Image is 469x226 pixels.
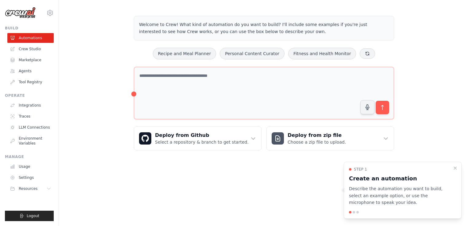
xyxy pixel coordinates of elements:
div: Operate [5,93,54,98]
a: Marketplace [7,55,54,65]
button: Resources [7,184,54,194]
button: Logout [5,211,54,221]
span: Resources [19,186,37,191]
a: Integrations [7,100,54,110]
button: Recipe and Meal Planner [153,48,216,59]
p: Welcome to Crew! What kind of automation do you want to build? I'll include some examples if you'... [139,21,389,35]
a: Automations [7,33,54,43]
h3: Deploy from zip file [288,132,346,139]
button: Close walkthrough [453,166,458,171]
span: Step 1 [354,167,367,172]
h3: Deploy from Github [155,132,249,139]
a: Settings [7,173,54,183]
button: Personal Content Curator [220,48,285,59]
a: Usage [7,162,54,171]
div: Manage [5,154,54,159]
a: Agents [7,66,54,76]
a: Environment Variables [7,134,54,148]
h3: Create an automation [349,174,449,183]
iframe: Chat Widget [438,197,469,226]
span: Logout [27,213,39,218]
a: Tool Registry [7,77,54,87]
p: Select a repository & branch to get started. [155,139,249,145]
div: Build [5,26,54,31]
p: Describe the automation you want to build, select an example option, or use the microphone to spe... [349,185,449,206]
img: Logo [5,7,36,19]
p: Choose a zip file to upload. [288,139,346,145]
a: Traces [7,111,54,121]
button: Fitness and Health Monitor [288,48,356,59]
a: LLM Connections [7,122,54,132]
a: Crew Studio [7,44,54,54]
